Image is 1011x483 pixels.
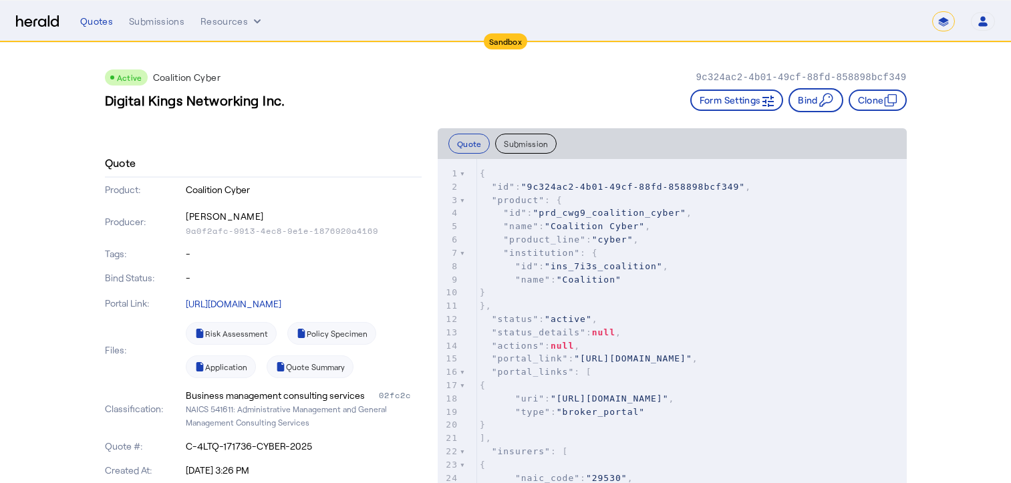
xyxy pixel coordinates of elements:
[480,287,486,297] span: }
[438,220,460,233] div: 5
[484,33,527,49] div: Sandbox
[438,339,460,353] div: 14
[521,182,745,192] span: "9c324ac2-4b01-49cf-88fd-858898bcf349"
[438,260,460,273] div: 8
[492,341,545,351] span: "actions"
[480,473,633,483] span: : ,
[696,71,906,84] p: 9c324ac2-4b01-49cf-88fd-858898bcf349
[186,322,277,345] a: Risk Assessment
[438,445,460,458] div: 22
[438,273,460,287] div: 9
[438,194,460,207] div: 3
[105,343,184,357] p: Files:
[438,286,460,299] div: 10
[105,271,184,285] p: Bind Status:
[492,327,586,337] span: "status_details"
[515,473,580,483] span: "naic_code"
[438,299,460,313] div: 11
[438,180,460,194] div: 2
[438,167,460,180] div: 1
[515,261,539,271] span: "id"
[267,355,353,378] a: Quote Summary
[480,314,598,324] span: : ,
[438,352,460,365] div: 15
[503,208,527,218] span: "id"
[480,433,492,443] span: ],
[186,271,422,285] p: -
[438,379,460,392] div: 17
[515,407,551,417] span: "type"
[545,221,645,231] span: "Coalition Cyber"
[105,183,184,196] p: Product:
[492,367,575,377] span: "portal_links"
[438,206,460,220] div: 4
[480,168,486,178] span: {
[480,460,486,470] span: {
[186,298,281,309] a: [URL][DOMAIN_NAME]
[186,402,422,429] p: NAICS 541611: Administrative Management and General Management Consulting Services
[849,90,907,111] button: Clone
[480,327,621,337] span: : ,
[480,341,580,351] span: : ,
[788,88,843,112] button: Bind
[186,440,422,453] p: C-4LTQ-171736-CYBER-2025
[16,15,59,28] img: Herald Logo
[480,208,692,218] span: : ,
[557,275,621,285] span: "Coalition"
[287,322,376,345] a: Policy Specimen
[186,464,422,477] p: [DATE] 3:26 PM
[105,91,285,110] h3: Digital Kings Networking Inc.
[480,275,621,285] span: :
[690,90,784,111] button: Form Settings
[105,297,184,310] p: Portal Link:
[545,261,663,271] span: "ins_7i3s_coalition"
[438,458,460,472] div: 23
[105,464,184,477] p: Created At:
[438,247,460,260] div: 7
[438,392,460,406] div: 18
[105,155,136,171] h4: Quote
[503,221,539,231] span: "name"
[480,301,492,311] span: },
[480,248,598,258] span: : {
[438,313,460,326] div: 12
[438,406,460,419] div: 19
[186,183,422,196] p: Coalition Cyber
[105,247,184,261] p: Tags:
[186,207,422,226] p: [PERSON_NAME]
[438,233,460,247] div: 6
[533,208,686,218] span: "prd_cwg9_coalition_cyber"
[448,134,490,154] button: Quote
[480,195,563,205] span: : {
[438,432,460,445] div: 21
[495,134,557,154] button: Submission
[515,275,551,285] span: "name"
[480,234,639,245] span: : ,
[492,314,539,324] span: "status"
[557,407,645,417] span: "broker_portal"
[480,367,592,377] span: : [
[480,182,751,192] span: : ,
[545,314,592,324] span: "active"
[105,402,184,416] p: Classification:
[480,380,486,390] span: {
[592,234,633,245] span: "cyber"
[492,195,545,205] span: "product"
[379,389,422,402] div: 02fc2c
[438,326,460,339] div: 13
[105,215,184,228] p: Producer:
[551,393,669,404] span: "[URL][DOMAIN_NAME]"
[480,353,698,363] span: : ,
[480,261,669,271] span: : ,
[105,440,184,453] p: Quote #:
[551,341,574,351] span: null
[480,393,674,404] span: : ,
[186,389,365,402] div: Business management consulting services
[129,15,184,28] div: Submissions
[117,73,142,82] span: Active
[186,355,256,378] a: Application
[438,365,460,379] div: 16
[492,353,569,363] span: "portal_link"
[586,473,627,483] span: "29530"
[515,393,545,404] span: "uri"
